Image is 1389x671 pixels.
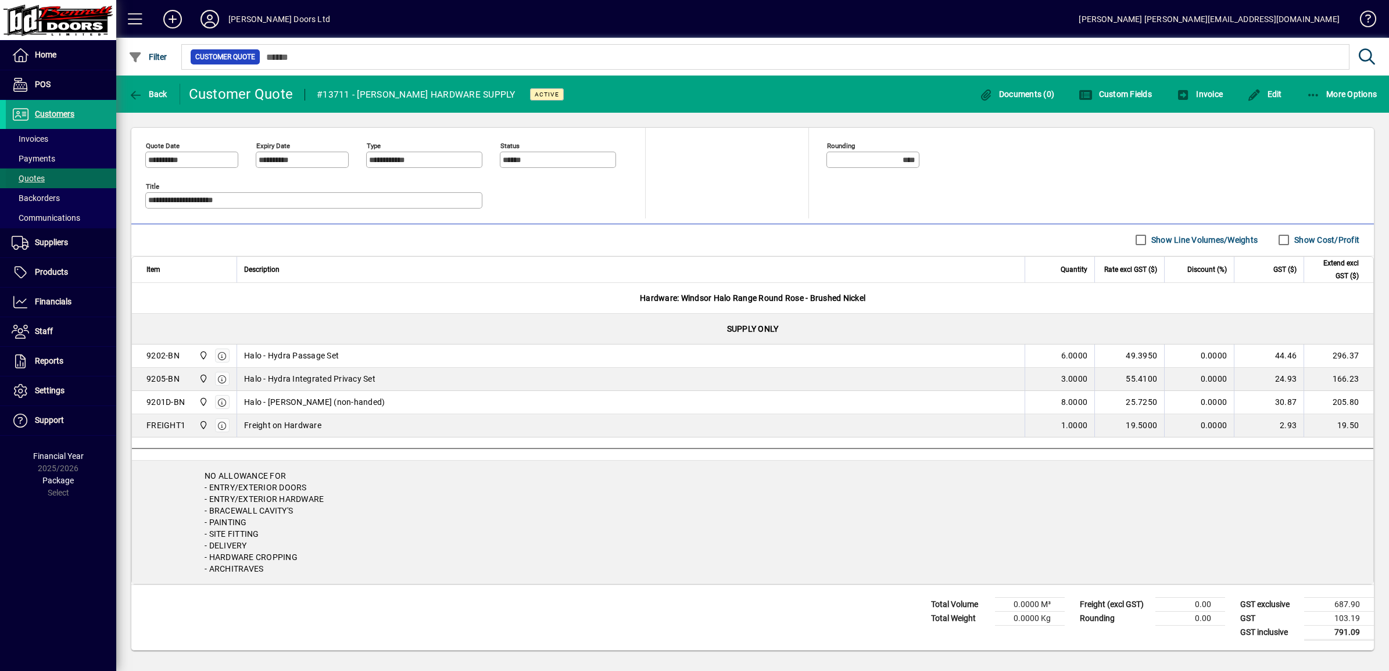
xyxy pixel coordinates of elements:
td: GST [1234,611,1304,625]
a: Reports [6,347,116,376]
label: Show Cost/Profit [1292,234,1359,246]
span: Financial Year [33,451,84,461]
span: Halo - Hydra Integrated Privacy Set [244,373,375,385]
td: 24.93 [1234,368,1304,391]
a: Payments [6,149,116,168]
a: Settings [6,376,116,406]
span: Payments [12,154,55,163]
span: Bennett Doors Ltd [196,372,209,385]
span: Invoices [12,134,48,143]
mat-label: Status [500,141,520,149]
td: 0.0000 [1164,345,1234,368]
td: GST inclusive [1234,625,1304,640]
td: 166.23 [1304,368,1373,391]
div: SUPPLY ONLY [132,314,1373,344]
td: 0.00 [1155,611,1225,625]
a: Suppliers [6,228,116,257]
span: Home [35,50,56,59]
span: Financials [35,297,71,306]
a: Invoices [6,129,116,149]
mat-label: Rounding [827,141,855,149]
td: 19.50 [1304,414,1373,437]
div: Hardware: Windsor Halo Range Round Rose - Brushed Nickel [132,283,1373,313]
td: 0.0000 M³ [995,597,1065,611]
button: Add [154,9,191,30]
span: Customer Quote [195,51,255,63]
button: Invoice [1173,84,1226,105]
span: Invoice [1176,89,1223,99]
td: 791.09 [1304,625,1374,640]
div: FREIGHT1 [146,419,185,431]
td: 30.87 [1234,391,1304,414]
button: More Options [1304,84,1380,105]
td: 0.0000 Kg [995,611,1065,625]
td: 0.0000 [1164,368,1234,391]
td: Freight (excl GST) [1074,597,1155,611]
div: Customer Quote [189,85,293,103]
a: Knowledge Base [1351,2,1374,40]
span: Backorders [12,193,60,203]
div: 19.5000 [1102,419,1157,431]
button: Filter [126,46,170,67]
div: 55.4100 [1102,373,1157,385]
span: Reports [35,356,63,365]
button: Custom Fields [1076,84,1155,105]
a: POS [6,70,116,99]
span: Extend excl GST ($) [1311,257,1359,282]
span: Products [35,267,68,277]
td: 296.37 [1304,345,1373,368]
td: Rounding [1074,611,1155,625]
a: Products [6,258,116,287]
a: Backorders [6,188,116,208]
span: POS [35,80,51,89]
span: Discount (%) [1187,263,1227,276]
span: Bennett Doors Ltd [196,419,209,432]
span: Communications [12,213,80,223]
span: 1.0000 [1061,419,1088,431]
button: Profile [191,9,228,30]
span: 6.0000 [1061,350,1088,361]
span: Quantity [1061,263,1087,276]
app-page-header-button: Back [116,84,180,105]
mat-label: Title [146,182,159,190]
span: Freight on Hardware [244,419,321,431]
button: Documents (0) [976,84,1057,105]
mat-label: Quote date [146,141,180,149]
td: 0.00 [1155,597,1225,611]
span: Item [146,263,160,276]
a: Home [6,41,116,70]
mat-label: Type [367,141,381,149]
div: 25.7250 [1102,396,1157,408]
a: Support [6,406,116,435]
span: GST ($) [1273,263,1297,276]
span: Bennett Doors Ltd [196,349,209,362]
span: 8.0000 [1061,396,1088,408]
td: 103.19 [1304,611,1374,625]
td: 0.0000 [1164,414,1234,437]
span: Customers [35,109,74,119]
button: Back [126,84,170,105]
span: Rate excl GST ($) [1104,263,1157,276]
label: Show Line Volumes/Weights [1149,234,1258,246]
div: #13711 - [PERSON_NAME] HARDWARE SUPPLY [317,85,515,104]
span: Documents (0) [979,89,1054,99]
td: 44.46 [1234,345,1304,368]
span: Active [535,91,559,98]
span: Support [35,415,64,425]
span: Halo - [PERSON_NAME] (non-handed) [244,396,385,408]
span: Description [244,263,280,276]
span: Suppliers [35,238,68,247]
td: 0.0000 [1164,391,1234,414]
td: Total Volume [925,597,995,611]
span: Package [42,476,74,485]
span: Settings [35,386,65,395]
div: 9202-BN [146,350,180,361]
div: [PERSON_NAME] Doors Ltd [228,10,330,28]
span: 3.0000 [1061,373,1088,385]
button: Edit [1244,84,1285,105]
td: 687.90 [1304,597,1374,611]
a: Quotes [6,168,116,188]
span: Quotes [12,174,45,183]
td: GST exclusive [1234,597,1304,611]
div: NO ALLOWANCE FOR - ENTRY/EXTERIOR DOORS - ENTRY/EXTERIOR HARDWARE - BRACEWALL CAVITY'S - PAINTING... [132,461,1373,584]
